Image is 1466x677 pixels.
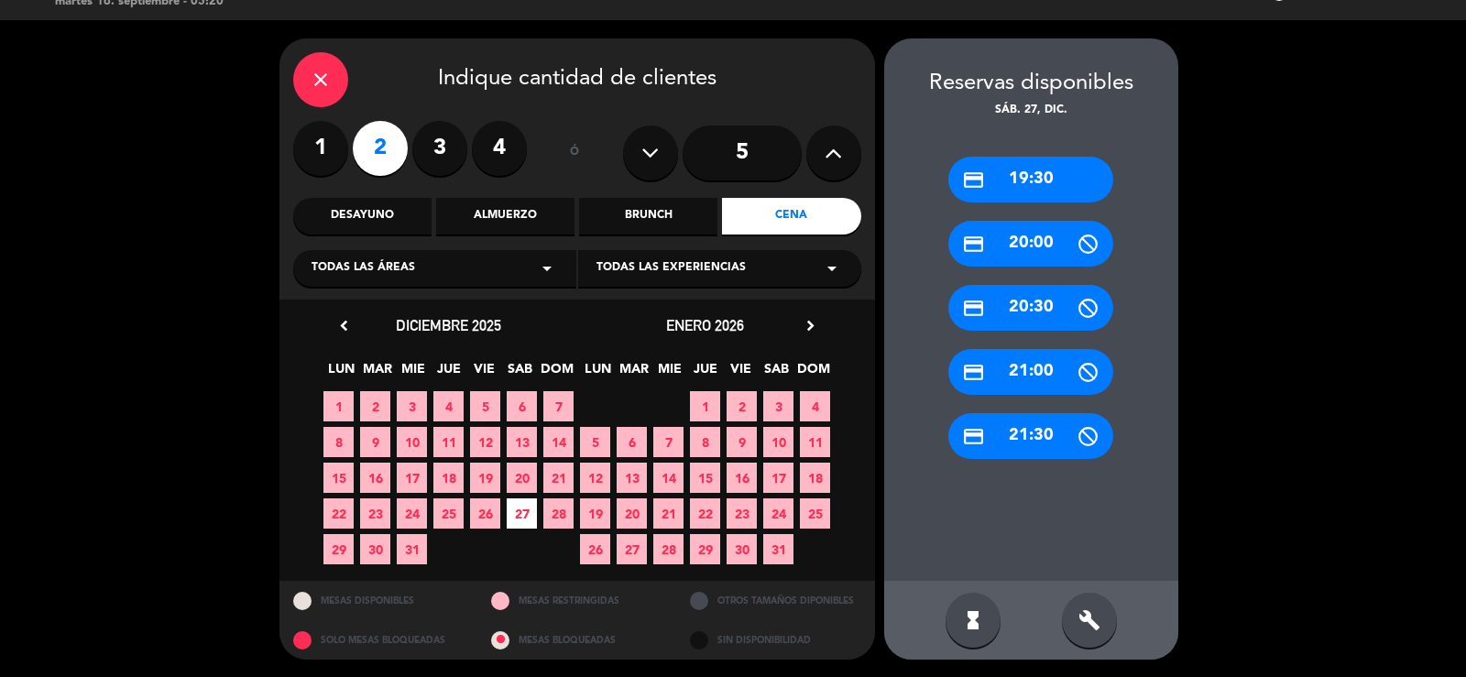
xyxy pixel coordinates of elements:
span: 29 [323,534,354,564]
span: 27 [507,498,537,529]
span: 27 [617,534,647,564]
div: Brunch [579,198,717,235]
span: 28 [653,534,684,564]
span: 14 [543,427,574,457]
span: 7 [653,427,684,457]
i: credit_card [962,169,985,191]
span: 22 [690,498,720,529]
div: 21:00 [948,349,1113,395]
div: Indique cantidad de clientes [293,52,861,107]
div: Desayuno [293,198,432,235]
span: 14 [653,463,684,493]
span: 23 [727,498,757,529]
span: 23 [360,498,390,529]
span: 6 [617,427,647,457]
span: SAB [761,358,792,388]
div: SOLO MESAS BLOQUEADAS [279,620,478,660]
span: Todas las experiencias [596,259,746,278]
span: 25 [433,498,464,529]
span: 7 [543,391,574,421]
div: sáb. 27, dic. [884,102,1178,120]
span: 18 [800,463,830,493]
span: 28 [543,498,574,529]
i: credit_card [962,297,985,320]
span: 5 [580,427,610,457]
span: 13 [617,463,647,493]
span: 30 [727,534,757,564]
span: 6 [507,391,537,421]
span: MIE [398,358,428,388]
span: MAR [618,358,649,388]
div: MESAS RESTRINGIDAS [477,581,676,620]
span: enero 2026 [666,316,744,334]
span: diciembre 2025 [396,316,501,334]
div: 21:30 [948,413,1113,459]
div: OTROS TAMAÑOS DIPONIBLES [676,581,875,620]
span: 20 [507,463,537,493]
span: JUE [690,358,720,388]
span: 10 [397,427,427,457]
i: hourglass_full [962,609,984,631]
span: 12 [580,463,610,493]
span: 4 [433,391,464,421]
i: close [310,69,332,91]
span: 31 [763,534,793,564]
span: LUN [326,358,356,388]
div: 20:00 [948,221,1113,267]
span: VIE [726,358,756,388]
span: 21 [543,463,574,493]
span: DOM [797,358,827,388]
span: 1 [323,391,354,421]
span: 18 [433,463,464,493]
div: MESAS BLOQUEADAS [477,620,676,660]
span: 5 [470,391,500,421]
span: VIE [469,358,499,388]
i: credit_card [962,361,985,384]
i: arrow_drop_down [536,257,558,279]
span: 11 [800,427,830,457]
i: credit_card [962,233,985,256]
div: Reservas disponibles [884,66,1178,102]
span: 8 [323,427,354,457]
span: Todas las áreas [312,259,415,278]
span: 21 [653,498,684,529]
span: 2 [727,391,757,421]
span: LUN [583,358,613,388]
span: 9 [360,427,390,457]
i: arrow_drop_down [821,257,843,279]
span: 8 [690,427,720,457]
span: 3 [397,391,427,421]
span: 3 [763,391,793,421]
div: Cena [722,198,860,235]
label: 3 [412,121,467,176]
div: 19:30 [948,157,1113,202]
span: 12 [470,427,500,457]
span: 13 [507,427,537,457]
span: 9 [727,427,757,457]
span: MIE [654,358,684,388]
span: 1 [690,391,720,421]
span: 24 [397,498,427,529]
div: SIN DISPONIBILIDAD [676,620,875,660]
span: 15 [323,463,354,493]
span: 26 [470,498,500,529]
span: DOM [541,358,571,388]
div: MESAS DISPONIBLES [279,581,478,620]
label: 4 [472,121,527,176]
i: chevron_right [801,316,820,335]
span: 16 [360,463,390,493]
div: ó [545,121,605,185]
span: 15 [690,463,720,493]
span: 24 [763,498,793,529]
span: 25 [800,498,830,529]
div: 20:30 [948,285,1113,331]
span: 17 [763,463,793,493]
span: 20 [617,498,647,529]
label: 2 [353,121,408,176]
i: build [1078,609,1100,631]
span: 19 [470,463,500,493]
span: 31 [397,534,427,564]
span: 2 [360,391,390,421]
span: 22 [323,498,354,529]
span: 17 [397,463,427,493]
